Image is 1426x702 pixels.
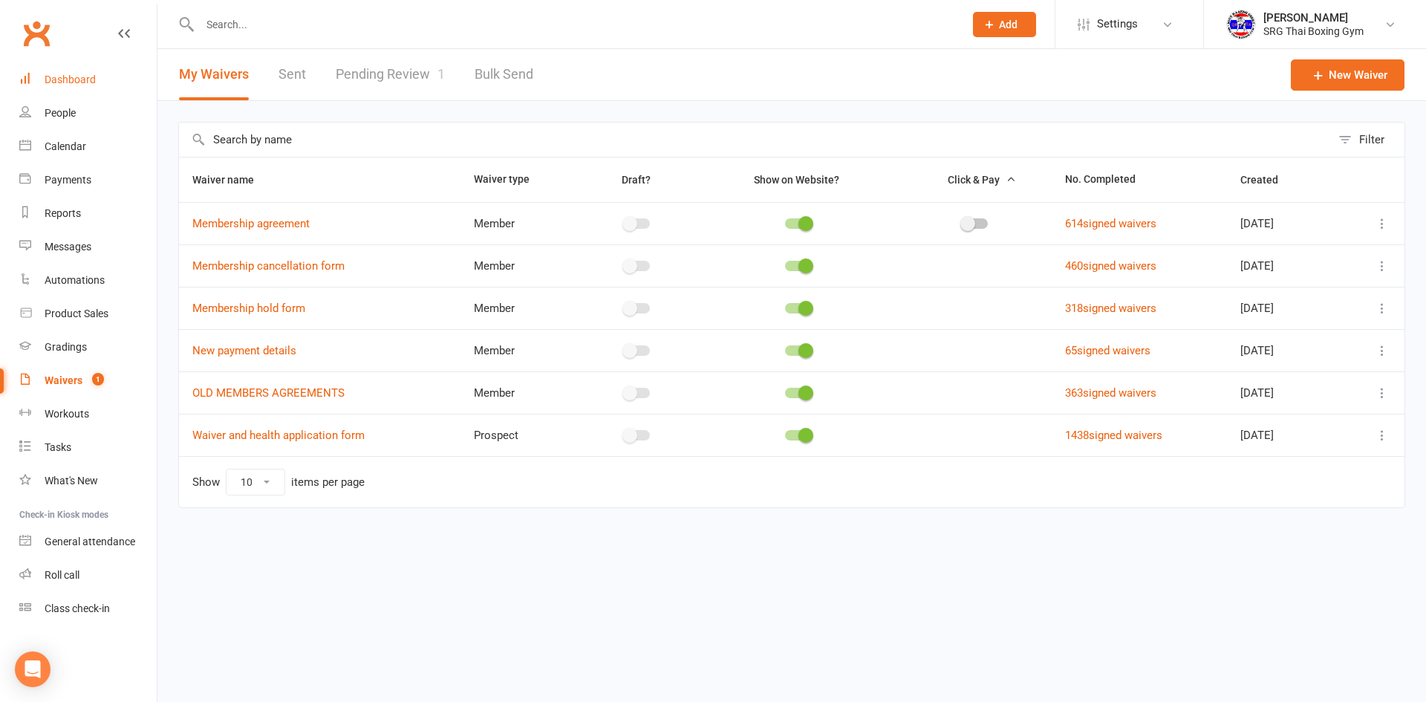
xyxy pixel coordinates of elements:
[1065,344,1150,357] a: 65signed waivers
[19,364,157,397] a: Waivers 1
[45,441,71,453] div: Tasks
[45,475,98,487] div: What's New
[934,171,1016,189] button: Click & Pay
[192,171,270,189] button: Waiver name
[19,397,157,431] a: Workouts
[19,163,157,197] a: Payments
[192,429,365,442] a: Waiver and health application form
[1227,202,1341,244] td: [DATE]
[460,287,577,329] td: Member
[45,602,110,614] div: Class check-in
[1065,386,1156,400] a: 363signed waivers
[179,49,249,100] button: My Waivers
[336,49,445,100] a: Pending Review1
[1065,429,1162,442] a: 1438signed waivers
[45,207,81,219] div: Reports
[754,174,839,186] span: Show on Website?
[45,107,76,119] div: People
[1227,371,1341,414] td: [DATE]
[437,66,445,82] span: 1
[475,49,533,100] a: Bulk Send
[291,476,365,489] div: items per page
[192,217,310,230] a: Membership agreement
[192,174,270,186] span: Waiver name
[999,19,1018,30] span: Add
[622,174,651,186] span: Draft?
[45,341,87,353] div: Gradings
[1097,7,1138,41] span: Settings
[45,308,108,319] div: Product Sales
[1065,259,1156,273] a: 460signed waivers
[1052,157,1227,202] th: No. Completed
[45,569,79,581] div: Roll call
[1263,25,1364,38] div: SRG Thai Boxing Gym
[192,302,305,315] a: Membership hold form
[45,74,96,85] div: Dashboard
[1263,11,1364,25] div: [PERSON_NAME]
[1240,171,1295,189] button: Created
[460,157,577,202] th: Waiver type
[1240,174,1295,186] span: Created
[1065,217,1156,230] a: 614signed waivers
[45,408,89,420] div: Workouts
[19,197,157,230] a: Reports
[740,171,856,189] button: Show on Website?
[192,469,365,495] div: Show
[192,259,345,273] a: Membership cancellation form
[948,174,1000,186] span: Click & Pay
[608,171,667,189] button: Draft?
[460,414,577,456] td: Prospect
[45,140,86,152] div: Calendar
[1227,287,1341,329] td: [DATE]
[460,329,577,371] td: Member
[279,49,306,100] a: Sent
[45,241,91,253] div: Messages
[192,386,345,400] a: OLD MEMBERS AGREEMENTS
[19,130,157,163] a: Calendar
[1359,131,1384,149] div: Filter
[19,431,157,464] a: Tasks
[19,592,157,625] a: Class kiosk mode
[179,123,1331,157] input: Search by name
[19,464,157,498] a: What's New
[45,274,105,286] div: Automations
[19,525,157,559] a: General attendance kiosk mode
[460,202,577,244] td: Member
[45,174,91,186] div: Payments
[460,244,577,287] td: Member
[19,230,157,264] a: Messages
[19,559,157,592] a: Roll call
[19,264,157,297] a: Automations
[1227,414,1341,456] td: [DATE]
[92,373,104,386] span: 1
[19,331,157,364] a: Gradings
[1227,329,1341,371] td: [DATE]
[1331,123,1404,157] button: Filter
[15,651,51,687] div: Open Intercom Messenger
[45,536,135,547] div: General attendance
[1291,59,1404,91] a: New Waiver
[1227,244,1341,287] td: [DATE]
[19,97,157,130] a: People
[460,371,577,414] td: Member
[1065,302,1156,315] a: 318signed waivers
[19,63,157,97] a: Dashboard
[973,12,1036,37] button: Add
[1226,10,1256,39] img: thumb_image1718682644.png
[19,297,157,331] a: Product Sales
[192,344,296,357] a: New payment details
[45,374,82,386] div: Waivers
[18,15,55,52] a: Clubworx
[195,14,954,35] input: Search...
